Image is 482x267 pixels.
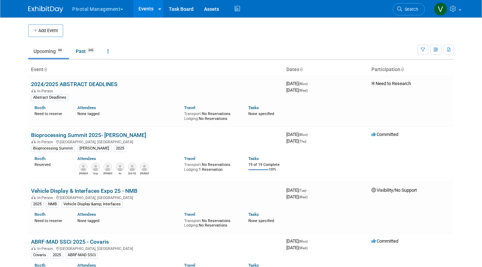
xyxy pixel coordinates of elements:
[77,217,179,223] div: None tagged
[248,219,274,223] span: None specified
[114,145,126,152] div: 2025
[402,7,418,12] span: Search
[116,171,125,175] div: Vu Nguyen
[309,81,310,86] span: -
[31,132,146,138] a: Bioprocessing Summit 2025- [PERSON_NAME]
[28,6,63,13] img: ExhibitDay
[286,132,310,137] span: [DATE]
[46,201,59,207] div: NMB
[31,196,36,199] img: In-Person Event
[184,223,199,228] span: Lodging:
[79,163,88,171] img: Omar El-Ghouch
[79,171,88,175] div: Omar El-Ghouch
[299,133,308,137] span: (Mon)
[35,156,45,161] a: Booth
[286,194,308,199] span: [DATE]
[299,239,308,243] span: (Mon)
[307,188,308,193] span: -
[35,105,45,110] a: Booth
[31,81,118,87] a: 2024/2025 ABSTRACT DEADLINES
[31,139,281,144] div: [GEOGRAPHIC_DATA], [GEOGRAPHIC_DATA]
[61,201,123,207] div: Vehicle Display &amp; Interfaces
[299,139,306,143] span: (Thu)
[299,195,308,199] span: (Wed)
[104,163,112,171] img: Traci Haddock
[37,140,55,144] span: In-Person
[284,64,369,76] th: Dates
[77,105,96,110] a: Attendees
[77,145,111,152] div: [PERSON_NAME]
[248,112,274,116] span: None specified
[248,105,259,110] a: Tasks
[66,252,98,258] div: ABRF-MAD SSCi
[299,67,303,72] a: Sort by Start Date
[184,156,195,161] a: Travel
[140,171,149,175] div: Kevin LeShane
[286,138,306,144] span: [DATE]
[35,217,67,223] div: Need to reserve
[35,212,45,217] a: Booth
[91,163,100,171] img: Unjy Park
[434,2,447,16] img: Valerie Weld
[140,163,149,171] img: Kevin LeShane
[393,3,425,15] a: Search
[37,89,55,93] span: In-Person
[31,194,281,200] div: [GEOGRAPHIC_DATA], [GEOGRAPHIC_DATA]
[286,238,310,244] span: [DATE]
[371,81,411,86] span: Need to Research
[248,212,259,217] a: Tasks
[184,112,202,116] span: Transport:
[286,245,308,250] span: [DATE]
[184,162,202,167] span: Transport:
[184,167,199,172] span: Lodging:
[77,110,179,116] div: None tagged
[37,196,55,200] span: In-Person
[51,252,63,258] div: 2025
[31,145,75,152] div: Bioprocessing Summit
[70,45,101,58] a: Past343
[128,171,137,175] div: Raja Srinivas
[116,163,124,171] img: Vu Nguyen
[44,67,47,72] a: Sort by Event Name
[286,81,310,86] span: [DATE]
[31,89,36,92] img: In-Person Event
[309,132,310,137] span: -
[77,156,96,161] a: Attendees
[31,252,48,258] div: Covaris
[31,94,68,101] div: Abstract Deadlines
[28,24,63,37] button: Add Event
[31,238,109,245] a: ABRF-MAD SSCi 2025 - Covaris
[286,87,308,93] span: [DATE]
[286,188,308,193] span: [DATE]
[184,219,202,223] span: Transport:
[104,171,112,175] div: Traci Haddock
[371,188,417,193] span: Visibility/No Support
[248,156,259,161] a: Tasks
[269,168,276,177] td: 100%
[91,171,100,175] div: Unjy Park
[184,161,238,172] div: No Reservations 1 Reservation
[371,132,398,137] span: Committed
[299,82,308,86] span: (Mon)
[35,110,67,116] div: Need to reserve
[184,116,199,121] span: Lodging:
[299,246,308,250] span: (Wed)
[369,64,454,76] th: Participation
[299,89,308,92] span: (Wed)
[56,48,64,53] span: 64
[31,246,36,250] img: In-Person Event
[77,212,96,217] a: Attendees
[184,217,238,228] div: No Reservations No Reservations
[248,162,281,167] div: 19 of 19 Complete
[28,64,284,76] th: Event
[184,212,195,217] a: Travel
[31,201,44,207] div: 2025
[31,140,36,143] img: In-Person Event
[309,238,310,244] span: -
[299,189,306,192] span: (Tue)
[31,245,281,251] div: [GEOGRAPHIC_DATA], [GEOGRAPHIC_DATA]
[184,105,195,110] a: Travel
[128,163,136,171] img: Raja Srinivas
[37,246,55,251] span: In-Person
[184,110,238,121] div: No Reservations No Reservations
